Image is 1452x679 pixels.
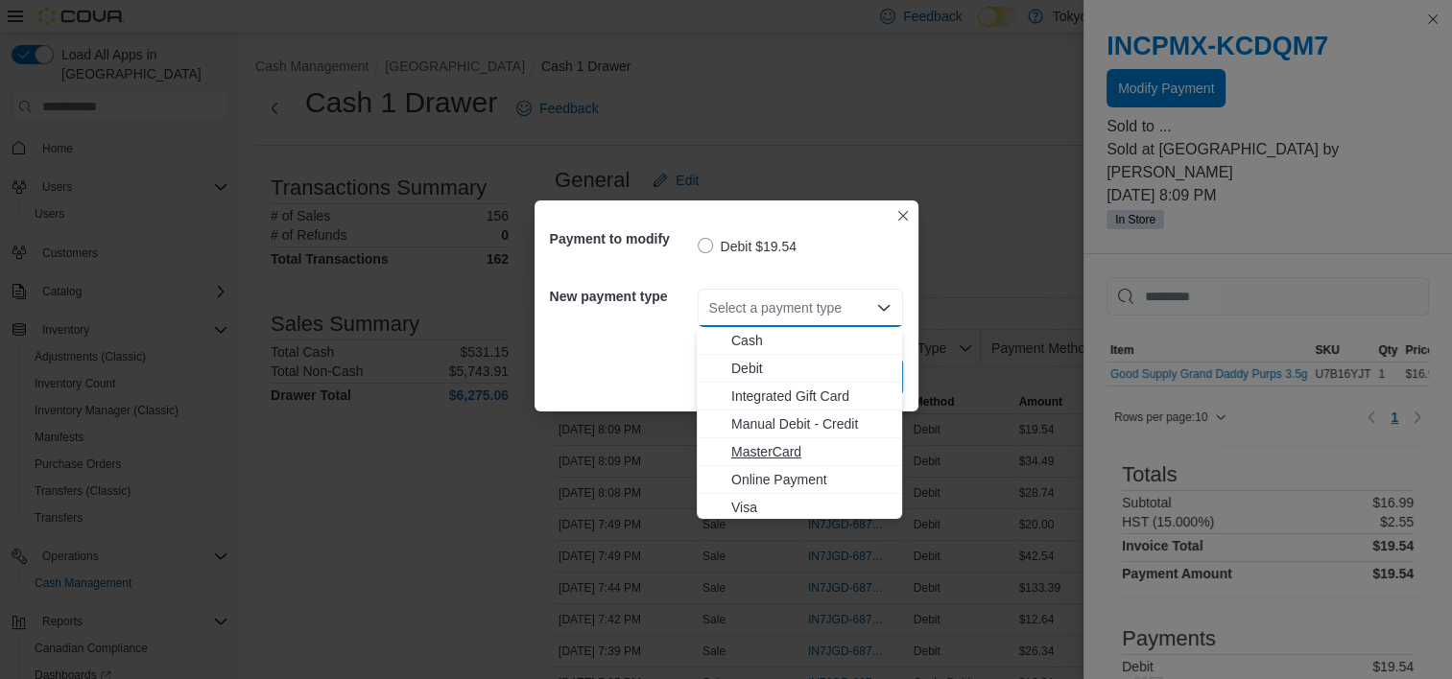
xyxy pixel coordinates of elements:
input: Accessible screen reader label [709,296,711,319]
span: Cash [731,331,891,350]
span: Online Payment [731,470,891,489]
button: Integrated Gift Card [697,383,902,410]
span: Manual Debit - Credit [731,414,891,433]
button: Visa [697,494,902,522]
button: Closes this modal window [892,204,915,227]
button: Online Payment [697,466,902,494]
button: Close list of options [876,300,892,316]
button: Manual Debit - Credit [697,410,902,438]
h5: New payment type [550,277,694,316]
button: Cash [697,327,902,355]
button: MasterCard [697,438,902,466]
label: Debit $19.54 [698,235,797,258]
span: Visa [731,498,891,517]
span: Integrated Gift Card [731,386,891,406]
h5: Payment to modify [550,220,694,258]
span: MasterCard [731,442,891,461]
div: Choose from the following options [697,327,902,522]
button: Debit [697,355,902,383]
span: Debit [731,359,891,378]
